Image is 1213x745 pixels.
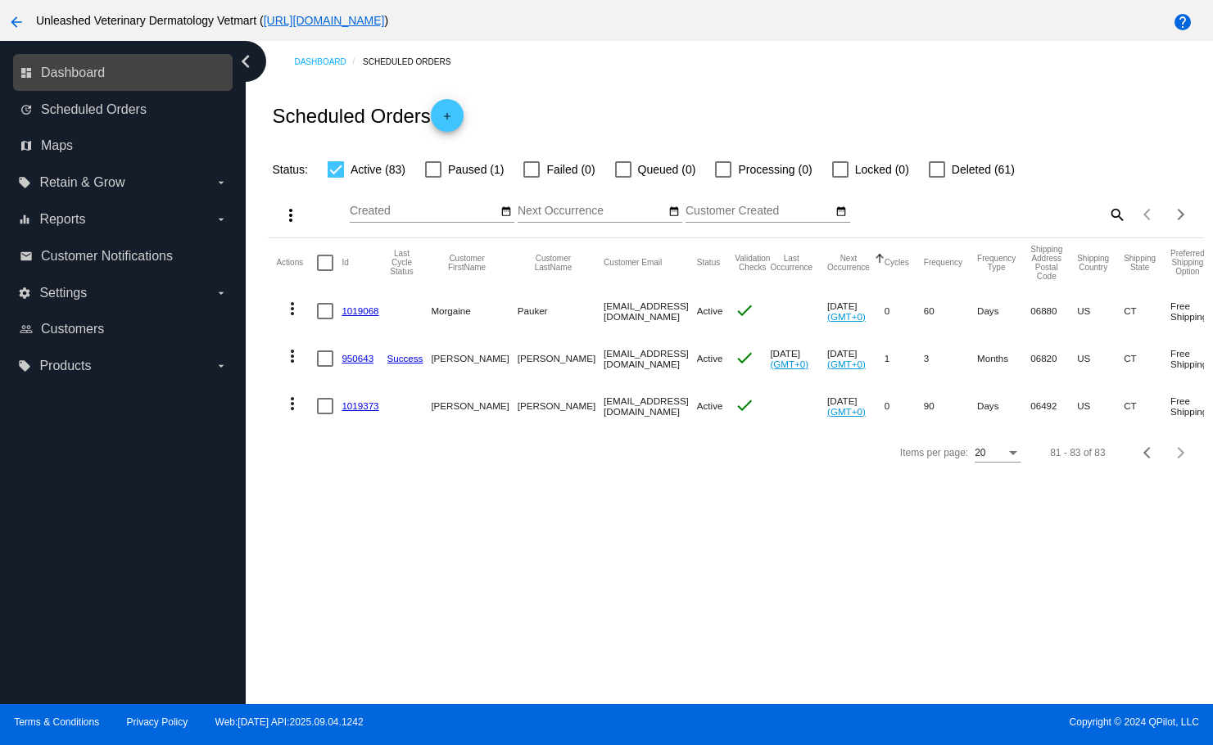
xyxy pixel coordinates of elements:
[885,335,924,382] mat-cell: 1
[431,335,517,382] mat-cell: [PERSON_NAME]
[1030,245,1062,281] button: Change sorting for ShippingPostcode
[215,213,228,226] i: arrow_drop_down
[885,382,924,430] mat-cell: 0
[855,160,909,179] span: Locked (0)
[39,286,87,300] span: Settings
[20,133,228,159] a: map Maps
[1030,287,1077,335] mat-cell: 06880
[431,254,502,272] button: Change sorting for CustomerFirstName
[1165,436,1197,469] button: Next page
[41,322,104,336] span: Customers
[924,258,962,268] button: Change sorting for Frequency
[924,382,977,430] mat-cell: 90
[668,205,680,219] mat-icon: date_range
[1077,254,1109,272] button: Change sorting for ShippingCountry
[735,300,754,320] mat-icon: check
[686,205,833,218] input: Customer Created
[735,348,754,368] mat-icon: check
[621,716,1199,728] span: Copyright © 2024 QPilot, LLC
[1124,335,1170,382] mat-cell: CT
[351,160,405,179] span: Active (83)
[20,316,228,342] a: people_outline Customers
[500,205,512,219] mat-icon: date_range
[770,254,812,272] button: Change sorting for LastOccurrenceUtc
[827,311,866,322] a: (GMT+0)
[735,395,754,415] mat-icon: check
[272,99,463,132] h2: Scheduled Orders
[18,213,31,226] i: equalizer
[431,287,517,335] mat-cell: Morgaine
[770,335,827,382] mat-cell: [DATE]
[518,335,604,382] mat-cell: [PERSON_NAME]
[518,205,665,218] input: Next Occurrence
[1107,201,1126,227] mat-icon: search
[387,353,423,363] a: Success
[1050,447,1105,458] div: 81 - 83 of 83
[18,176,31,189] i: local_offer
[827,406,866,417] a: (GMT+0)
[735,238,770,287] mat-header-cell: Validation Checks
[215,716,364,728] a: Web:[DATE] API:2025.09.04.1242
[20,243,228,269] a: email Customer Notifications
[697,305,723,316] span: Active
[518,382,604,430] mat-cell: [PERSON_NAME]
[36,14,388,27] span: Unleashed Veterinary Dermatology Vetmart ( )
[276,238,317,287] mat-header-cell: Actions
[604,287,697,335] mat-cell: [EMAIL_ADDRESS][DOMAIN_NAME]
[14,716,99,728] a: Terms & Conditions
[1077,335,1124,382] mat-cell: US
[281,205,301,225] mat-icon: more_vert
[827,359,866,369] a: (GMT+0)
[350,205,497,218] input: Created
[20,323,33,336] i: people_outline
[41,102,147,117] span: Scheduled Orders
[39,359,91,373] span: Products
[127,716,188,728] a: Privacy Policy
[1132,198,1165,231] button: Previous page
[215,176,228,189] i: arrow_drop_down
[1077,287,1124,335] mat-cell: US
[697,353,723,363] span: Active
[977,287,1030,335] mat-cell: Days
[1124,287,1170,335] mat-cell: CT
[518,287,604,335] mat-cell: Pauker
[342,400,378,411] a: 1019373
[283,299,302,318] mat-icon: more_vert
[697,400,723,411] span: Active
[697,258,720,268] button: Change sorting for Status
[827,335,885,382] mat-cell: [DATE]
[835,205,847,219] mat-icon: date_range
[924,335,977,382] mat-cell: 3
[342,353,373,363] a: 950643
[1030,335,1077,382] mat-cell: 06820
[437,111,457,130] mat-icon: add
[924,287,977,335] mat-cell: 60
[977,254,1016,272] button: Change sorting for FrequencyType
[294,49,363,74] a: Dashboard
[20,66,33,79] i: dashboard
[638,160,696,179] span: Queued (0)
[977,382,1030,430] mat-cell: Days
[827,287,885,335] mat-cell: [DATE]
[20,103,33,116] i: update
[1173,12,1193,32] mat-icon: help
[431,382,517,430] mat-cell: [PERSON_NAME]
[975,447,985,458] span: 20
[41,138,73,153] span: Maps
[885,287,924,335] mat-cell: 0
[387,249,417,276] button: Change sorting for LastProcessingCycleId
[546,160,595,179] span: Failed (0)
[885,258,909,268] button: Change sorting for Cycles
[18,359,31,372] i: local_offer
[233,48,259,74] i: chevron_left
[448,160,504,179] span: Paused (1)
[518,254,589,272] button: Change sorting for CustomerLastName
[1077,382,1124,430] mat-cell: US
[827,254,870,272] button: Change sorting for NextOccurrenceUtc
[20,139,33,152] i: map
[900,447,968,458] div: Items per page:
[1170,249,1205,276] button: Change sorting for PreferredShippingOption
[272,163,308,176] span: Status:
[18,287,31,300] i: settings
[283,346,302,366] mat-icon: more_vert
